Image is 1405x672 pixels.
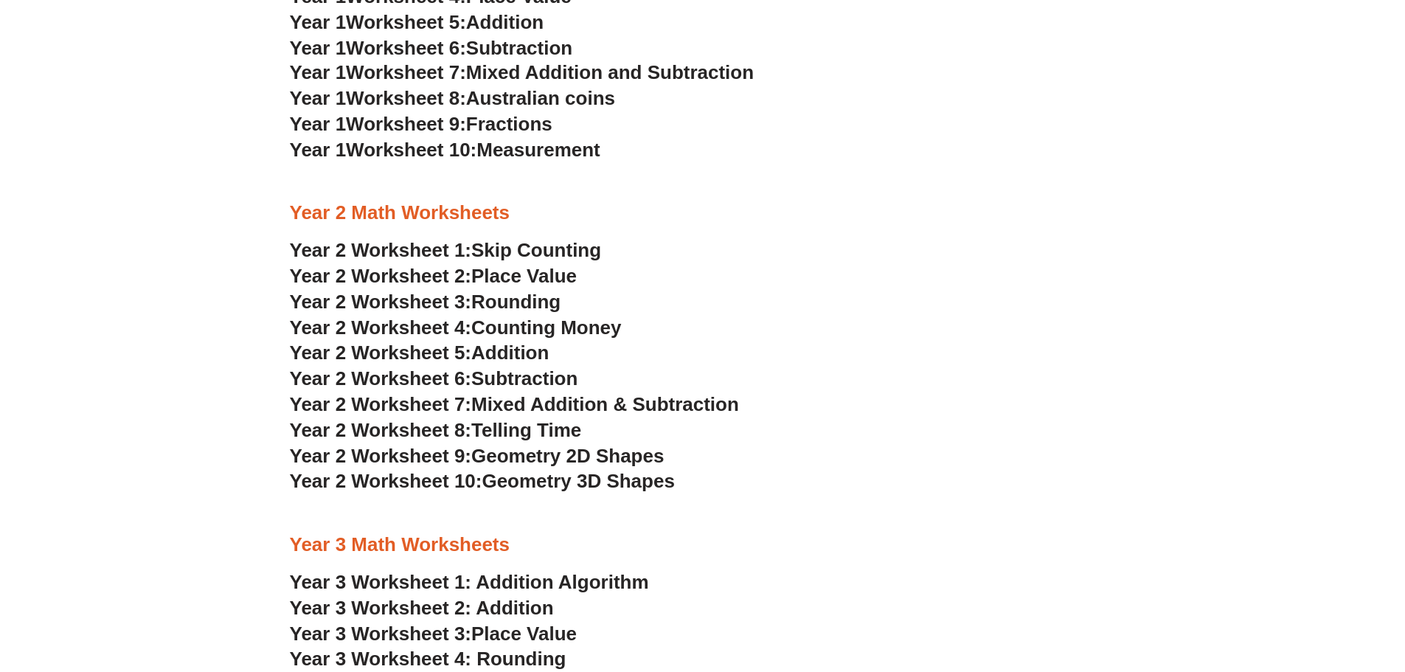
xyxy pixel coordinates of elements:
[466,37,572,59] span: Subtraction
[471,367,577,389] span: Subtraction
[290,342,472,364] span: Year 2 Worksheet 5:
[290,37,573,59] a: Year 1Worksheet 6:Subtraction
[290,393,472,415] span: Year 2 Worksheet 7:
[466,87,615,109] span: Australian coins
[471,623,577,645] span: Place Value
[290,623,472,645] span: Year 3 Worksheet 3:
[290,445,665,467] a: Year 2 Worksheet 9:Geometry 2D Shapes
[290,316,472,339] span: Year 2 Worksheet 4:
[290,291,561,313] a: Year 2 Worksheet 3:Rounding
[466,11,544,33] span: Addition
[290,533,1116,558] h3: Year 3 Math Worksheets
[290,571,649,593] a: Year 3 Worksheet 1: Addition Algorithm
[290,139,600,161] a: Year 1Worksheet 10:Measurement
[466,113,552,135] span: Fractions
[1159,505,1405,672] iframe: Chat Widget
[346,37,466,59] span: Worksheet 6:
[471,239,601,261] span: Skip Counting
[290,87,615,109] a: Year 1Worksheet 8:Australian coins
[290,623,577,645] a: Year 3 Worksheet 3:Place Value
[290,11,544,33] a: Year 1Worksheet 5:Addition
[290,367,578,389] a: Year 2 Worksheet 6:Subtraction
[290,239,472,261] span: Year 2 Worksheet 1:
[471,342,549,364] span: Addition
[346,11,466,33] span: Worksheet 5:
[290,470,675,492] a: Year 2 Worksheet 10:Geometry 3D Shapes
[346,61,466,83] span: Worksheet 7:
[290,342,549,364] a: Year 2 Worksheet 5:Addition
[290,470,482,492] span: Year 2 Worksheet 10:
[346,139,476,161] span: Worksheet 10:
[290,61,754,83] a: Year 1Worksheet 7:Mixed Addition and Subtraction
[290,445,472,467] span: Year 2 Worksheet 9:
[471,316,622,339] span: Counting Money
[290,201,1116,226] h3: Year 2 Math Worksheets
[290,367,472,389] span: Year 2 Worksheet 6:
[476,139,600,161] span: Measurement
[290,113,552,135] a: Year 1Worksheet 9:Fractions
[290,265,577,287] a: Year 2 Worksheet 2:Place Value
[290,648,566,670] a: Year 3 Worksheet 4: Rounding
[290,419,472,441] span: Year 2 Worksheet 8:
[471,419,581,441] span: Telling Time
[290,291,472,313] span: Year 2 Worksheet 3:
[290,316,622,339] a: Year 2 Worksheet 4:Counting Money
[290,393,739,415] a: Year 2 Worksheet 7:Mixed Addition & Subtraction
[290,597,554,619] a: Year 3 Worksheet 2: Addition
[346,113,466,135] span: Worksheet 9:
[471,445,664,467] span: Geometry 2D Shapes
[346,87,466,109] span: Worksheet 8:
[482,470,674,492] span: Geometry 3D Shapes
[471,265,577,287] span: Place Value
[471,291,561,313] span: Rounding
[466,61,754,83] span: Mixed Addition and Subtraction
[290,239,602,261] a: Year 2 Worksheet 1:Skip Counting
[471,393,739,415] span: Mixed Addition & Subtraction
[290,265,472,287] span: Year 2 Worksheet 2:
[290,419,582,441] a: Year 2 Worksheet 8:Telling Time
